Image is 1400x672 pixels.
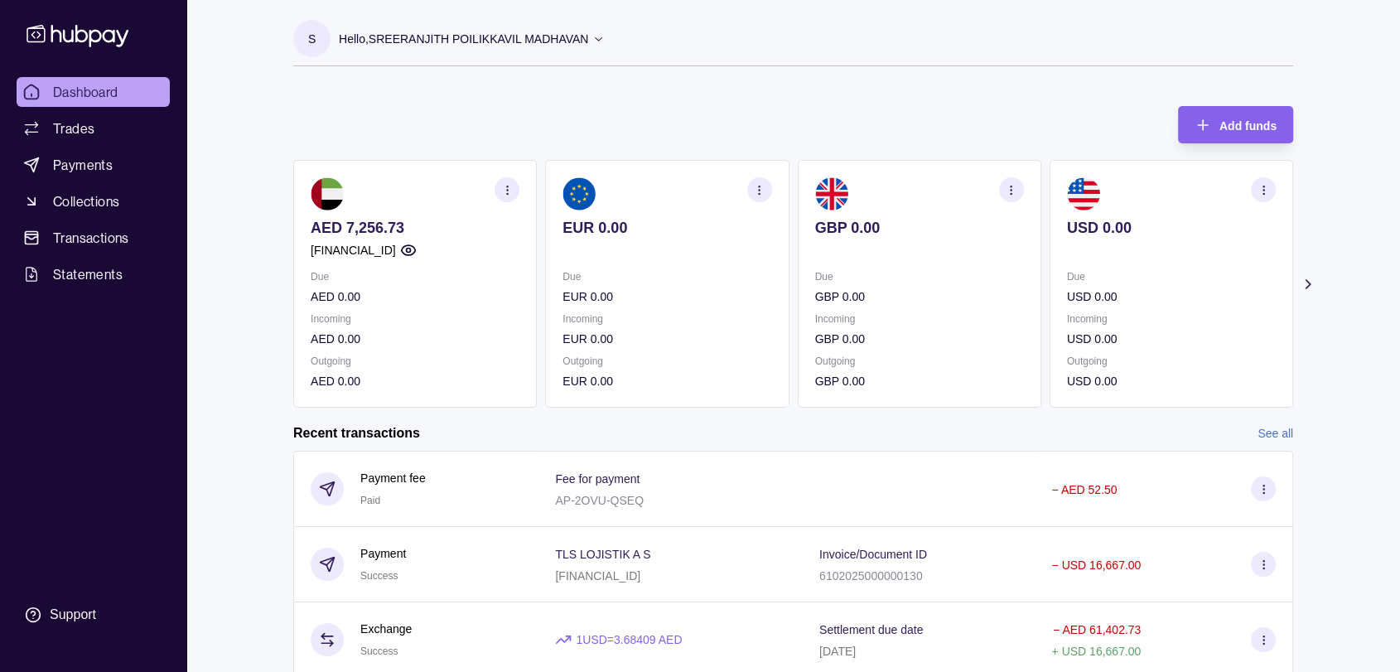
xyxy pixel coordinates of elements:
img: gb [815,177,848,210]
a: Statements [17,259,170,289]
h2: Recent transactions [293,424,420,442]
p: − USD 16,667.00 [1051,558,1141,572]
p: [DATE] [819,645,856,658]
p: AP-2OVU-QSEQ [555,494,644,507]
p: EUR 0.00 [562,219,771,237]
span: Dashboard [53,82,118,102]
p: Outgoing [562,352,771,370]
p: Due [1067,268,1276,286]
span: Collections [53,191,119,211]
p: 6102025000000130 [819,569,923,583]
p: Due [815,268,1024,286]
p: Outgoing [311,352,519,370]
img: eu [562,177,596,210]
p: Incoming [1067,310,1276,328]
p: [FINANCIAL_ID] [555,569,640,583]
a: Transactions [17,223,170,253]
span: Trades [53,118,94,138]
p: Incoming [562,310,771,328]
p: USD 0.00 [1067,330,1276,348]
p: Payment fee [360,469,426,487]
span: Paid [360,495,380,506]
a: Support [17,597,170,632]
p: Invoice/Document ID [819,548,927,561]
p: USD 0.00 [1067,288,1276,306]
button: Add funds [1178,106,1293,143]
img: ae [311,177,344,210]
p: Due [562,268,771,286]
span: Statements [53,264,123,284]
p: Fee for payment [555,472,640,486]
p: − AED 52.50 [1051,483,1117,496]
p: AED 0.00 [311,372,519,390]
p: [FINANCIAL_ID] [311,241,396,259]
p: TLS LOJISTIK A S [555,548,650,561]
a: Payments [17,150,170,180]
p: Settlement due date [819,623,923,636]
span: Success [360,570,398,582]
a: Collections [17,186,170,216]
p: Incoming [311,310,519,328]
img: us [1067,177,1100,210]
p: USD 0.00 [1067,219,1276,237]
p: Outgoing [815,352,1024,370]
p: EUR 0.00 [562,372,771,390]
p: GBP 0.00 [815,330,1024,348]
p: 1 USD = 3.68409 AED [576,631,682,649]
p: AED 7,256.73 [311,219,519,237]
p: + USD 16,667.00 [1051,645,1141,658]
p: Outgoing [1067,352,1276,370]
a: Trades [17,114,170,143]
p: Exchange [360,620,412,638]
a: Dashboard [17,77,170,107]
p: Hello, SREERANJITH POILIKKAVIL MADHAVAN [339,30,588,48]
div: Support [50,606,96,624]
p: Payment [360,544,406,563]
p: S [308,30,316,48]
p: AED 0.00 [311,288,519,306]
a: See all [1258,424,1293,442]
p: GBP 0.00 [815,288,1024,306]
span: Transactions [53,228,129,248]
p: GBP 0.00 [815,219,1024,237]
p: EUR 0.00 [562,330,771,348]
p: USD 0.00 [1067,372,1276,390]
p: GBP 0.00 [815,372,1024,390]
p: EUR 0.00 [562,288,771,306]
p: − AED 61,402.73 [1053,623,1141,636]
span: Payments [53,155,113,175]
p: AED 0.00 [311,330,519,348]
p: Due [311,268,519,286]
span: Add funds [1219,119,1277,133]
p: Incoming [815,310,1024,328]
span: Success [360,645,398,657]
